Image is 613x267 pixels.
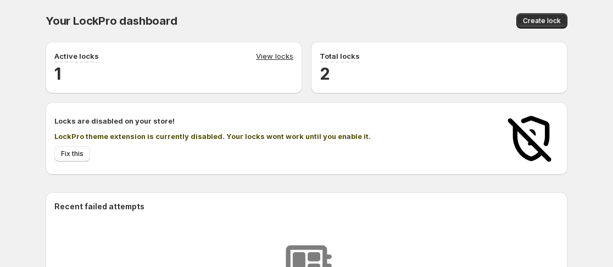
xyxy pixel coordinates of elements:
[54,115,493,126] h2: Locks are disabled on your store!
[256,51,293,63] a: View locks
[54,63,293,85] h2: 1
[54,51,99,62] p: Active locks
[516,13,567,29] button: Create lock
[523,16,561,25] span: Create lock
[320,63,559,85] h2: 2
[46,14,177,27] span: Your LockPro dashboard
[54,131,493,142] p: LockPro theme extension is currently disabled. Your locks wont work until you enable it.
[54,146,90,162] button: Fix this
[320,51,360,62] p: Total locks
[61,149,83,158] span: Fix this
[54,201,144,212] h2: Recent failed attempts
